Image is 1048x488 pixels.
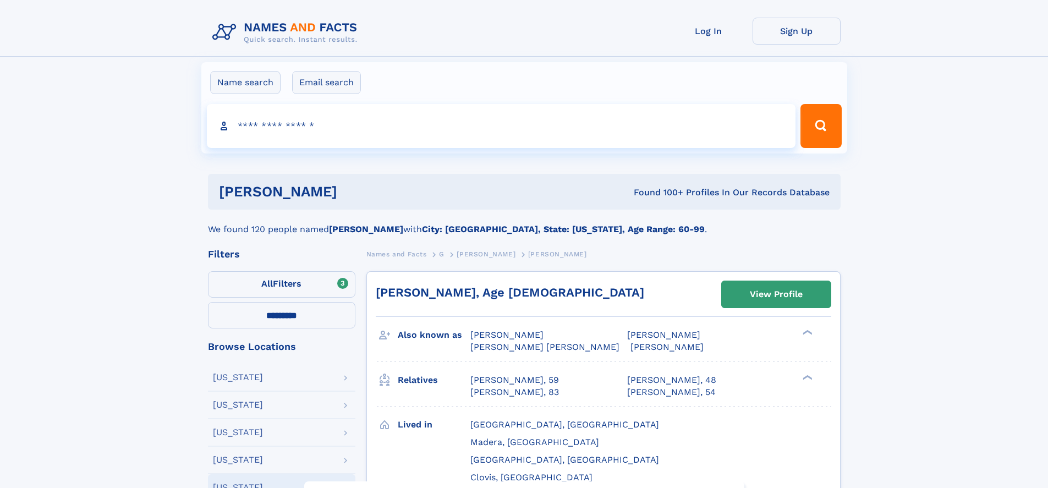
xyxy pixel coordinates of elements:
[627,330,700,340] span: [PERSON_NAME]
[800,374,813,381] div: ❯
[208,210,841,236] div: We found 120 people named with .
[398,326,470,344] h3: Also known as
[376,286,644,299] a: [PERSON_NAME], Age [DEMOGRAPHIC_DATA]
[208,271,355,298] label: Filters
[485,187,830,199] div: Found 100+ Profiles In Our Records Database
[207,104,796,148] input: search input
[470,454,659,465] span: [GEOGRAPHIC_DATA], [GEOGRAPHIC_DATA]
[213,428,263,437] div: [US_STATE]
[292,71,361,94] label: Email search
[439,250,445,258] span: G
[470,419,659,430] span: [GEOGRAPHIC_DATA], [GEOGRAPHIC_DATA]
[261,278,273,289] span: All
[665,18,753,45] a: Log In
[213,456,263,464] div: [US_STATE]
[208,18,366,47] img: Logo Names and Facts
[210,71,281,94] label: Name search
[470,342,619,352] span: [PERSON_NAME] [PERSON_NAME]
[329,224,403,234] b: [PERSON_NAME]
[630,342,704,352] span: [PERSON_NAME]
[398,415,470,434] h3: Lived in
[470,472,592,482] span: Clovis, [GEOGRAPHIC_DATA]
[219,185,486,199] h1: [PERSON_NAME]
[627,374,716,386] a: [PERSON_NAME], 48
[470,437,599,447] span: Madera, [GEOGRAPHIC_DATA]
[470,330,544,340] span: [PERSON_NAME]
[470,386,559,398] a: [PERSON_NAME], 83
[750,282,803,307] div: View Profile
[439,247,445,261] a: G
[213,401,263,409] div: [US_STATE]
[208,342,355,352] div: Browse Locations
[366,247,427,261] a: Names and Facts
[800,104,841,148] button: Search Button
[470,374,559,386] a: [PERSON_NAME], 59
[722,281,831,308] a: View Profile
[528,250,587,258] span: [PERSON_NAME]
[398,371,470,390] h3: Relatives
[208,249,355,259] div: Filters
[457,247,515,261] a: [PERSON_NAME]
[213,373,263,382] div: [US_STATE]
[457,250,515,258] span: [PERSON_NAME]
[627,386,716,398] a: [PERSON_NAME], 54
[800,329,813,336] div: ❯
[422,224,705,234] b: City: [GEOGRAPHIC_DATA], State: [US_STATE], Age Range: 60-99
[753,18,841,45] a: Sign Up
